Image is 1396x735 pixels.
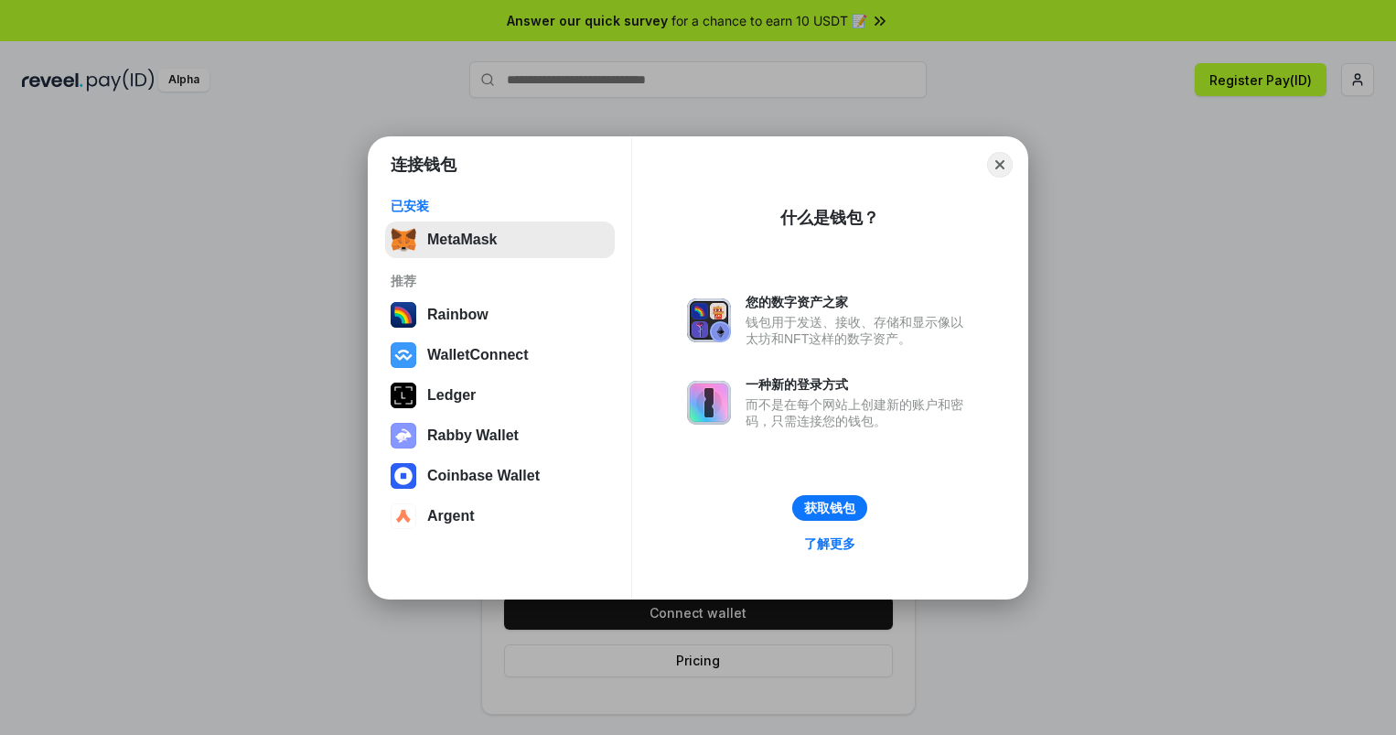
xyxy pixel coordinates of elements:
a: 了解更多 [793,532,866,556]
img: svg+xml,%3Csvg%20width%3D%2228%22%20height%3D%2228%22%20viewBox%3D%220%200%2028%2028%22%20fill%3D... [391,463,416,489]
button: Rabby Wallet [385,417,615,454]
img: svg+xml,%3Csvg%20width%3D%22120%22%20height%3D%22120%22%20viewBox%3D%220%200%20120%20120%22%20fil... [391,302,416,328]
div: 一种新的登录方式 [746,376,972,393]
div: 钱包用于发送、接收、存储和显示像以太坊和NFT这样的数字资产。 [746,314,972,347]
img: svg+xml,%3Csvg%20xmlns%3D%22http%3A%2F%2Fwww.w3.org%2F2000%2Fsvg%22%20fill%3D%22none%22%20viewBox... [687,298,731,342]
div: 已安装 [391,198,609,214]
div: 而不是在每个网站上创建新的账户和密码，只需连接您的钱包。 [746,396,972,429]
button: Argent [385,498,615,535]
button: Ledger [385,377,615,414]
img: svg+xml,%3Csvg%20fill%3D%22none%22%20height%3D%2233%22%20viewBox%3D%220%200%2035%2033%22%20width%... [391,227,416,253]
h1: 连接钱包 [391,154,456,176]
div: MetaMask [427,232,497,248]
div: 获取钱包 [804,500,855,516]
button: 获取钱包 [792,495,867,521]
div: Coinbase Wallet [427,468,540,484]
button: MetaMask [385,222,615,258]
div: 您的数字资产之家 [746,294,972,310]
div: 什么是钱包？ [780,207,879,229]
img: svg+xml,%3Csvg%20width%3D%2228%22%20height%3D%2228%22%20viewBox%3D%220%200%2028%2028%22%20fill%3D... [391,503,416,529]
div: Ledger [427,387,476,404]
button: WalletConnect [385,337,615,373]
img: svg+xml,%3Csvg%20width%3D%2228%22%20height%3D%2228%22%20viewBox%3D%220%200%2028%2028%22%20fill%3D... [391,342,416,368]
button: Coinbase Wallet [385,458,615,494]
div: Argent [427,508,475,524]
button: Close [987,152,1013,178]
div: Rabby Wallet [427,427,519,444]
div: Rainbow [427,307,489,323]
div: 了解更多 [804,535,855,552]
img: svg+xml,%3Csvg%20xmlns%3D%22http%3A%2F%2Fwww.w3.org%2F2000%2Fsvg%22%20fill%3D%22none%22%20viewBox... [687,381,731,425]
img: svg+xml,%3Csvg%20xmlns%3D%22http%3A%2F%2Fwww.w3.org%2F2000%2Fsvg%22%20fill%3D%22none%22%20viewBox... [391,423,416,449]
div: WalletConnect [427,347,529,363]
img: svg+xml,%3Csvg%20xmlns%3D%22http%3A%2F%2Fwww.w3.org%2F2000%2Fsvg%22%20width%3D%2228%22%20height%3... [391,383,416,408]
div: 推荐 [391,273,609,289]
button: Rainbow [385,297,615,333]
